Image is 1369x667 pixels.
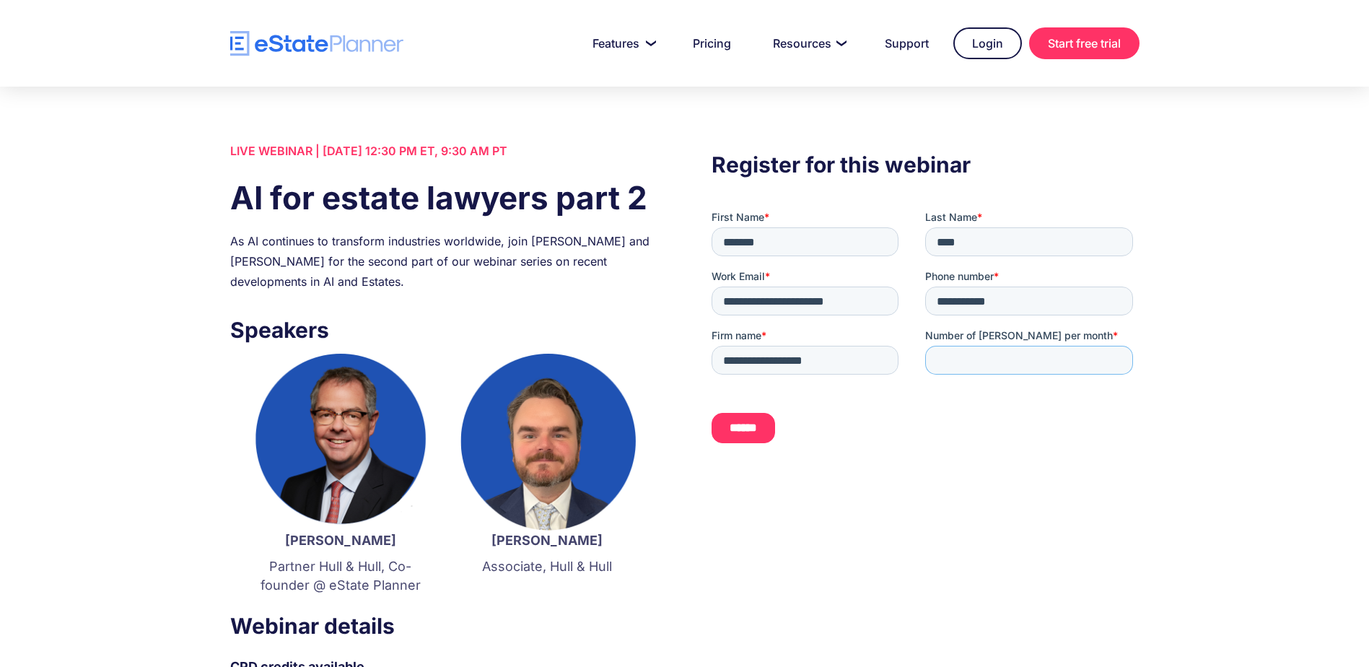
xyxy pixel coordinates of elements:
[285,533,396,548] strong: [PERSON_NAME]
[756,29,860,58] a: Resources
[491,533,603,548] strong: [PERSON_NAME]
[458,557,636,576] p: Associate, Hull & Hull
[712,210,1139,455] iframe: Form 0
[675,29,748,58] a: Pricing
[1029,27,1140,59] a: Start free trial
[575,29,668,58] a: Features
[230,141,657,161] div: LIVE WEBINAR | [DATE] 12:30 PM ET, 9:30 AM PT
[230,313,657,346] h3: Speakers
[230,609,657,642] h3: Webinar details
[953,27,1022,59] a: Login
[712,148,1139,181] h3: Register for this webinar
[230,175,657,220] h1: AI for estate lawyers part 2
[230,231,657,292] div: As AI continues to transform industries worldwide, join [PERSON_NAME] and [PERSON_NAME] for the s...
[252,557,429,595] p: Partner Hull & Hull, Co-founder @ eState Planner
[867,29,946,58] a: Support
